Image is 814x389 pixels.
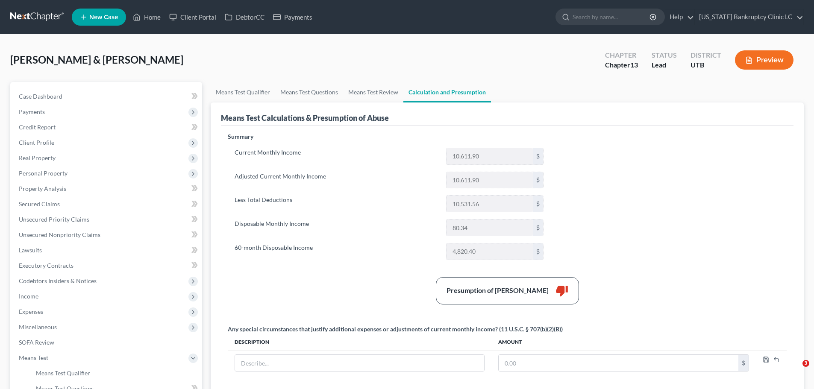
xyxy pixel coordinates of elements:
iframe: Intercom live chat [785,360,805,380]
a: Client Portal [165,9,220,25]
label: Adjusted Current Monthly Income [230,172,442,189]
a: Calculation and Presumption [403,82,491,102]
span: [PERSON_NAME] & [PERSON_NAME] [10,53,183,66]
a: Case Dashboard [12,89,202,104]
span: Case Dashboard [19,93,62,100]
input: 0.00 [499,355,738,371]
a: Unsecured Nonpriority Claims [12,227,202,243]
div: Presumption of [PERSON_NAME] [447,286,549,295]
label: Disposable Monthly Income [230,219,442,236]
span: Unsecured Nonpriority Claims [19,231,100,238]
span: 13 [630,61,638,69]
button: Preview [735,50,793,70]
span: Secured Claims [19,200,60,208]
span: Real Property [19,154,56,161]
label: 60-month Disposable Income [230,243,442,260]
div: Status [652,50,677,60]
i: thumb_down [555,284,568,297]
span: Means Test [19,354,48,361]
p: Summary [228,132,550,141]
div: District [691,50,721,60]
span: SOFA Review [19,339,54,346]
span: Personal Property [19,170,68,177]
a: SOFA Review [12,335,202,350]
a: Executory Contracts [12,258,202,273]
a: Means Test Review [343,82,403,102]
a: Means Test Qualifier [211,82,275,102]
span: Lawsuits [19,246,42,254]
span: Miscellaneous [19,323,57,331]
th: Description [228,333,491,351]
a: [US_STATE] Bankruptcy Clinic LC [695,9,803,25]
a: Payments [269,9,317,25]
div: $ [533,172,543,188]
span: Unsecured Priority Claims [19,216,89,223]
span: Executory Contracts [19,262,73,269]
a: Unsecured Priority Claims [12,212,202,227]
a: Home [129,9,165,25]
span: New Case [89,14,118,20]
span: Credit Report [19,123,56,131]
a: Means Test Questions [275,82,343,102]
span: Means Test Qualifier [36,369,90,377]
a: Secured Claims [12,196,202,212]
span: Payments [19,108,45,115]
label: Current Monthly Income [230,148,442,165]
div: Means Test Calculations & Presumption of Abuse [221,113,389,123]
div: $ [533,219,543,236]
a: Property Analysis [12,181,202,196]
a: Credit Report [12,120,202,135]
div: Lead [652,60,677,70]
th: Amount [491,333,756,351]
span: 3 [802,360,809,367]
a: Means Test Qualifier [29,366,202,381]
div: Any special circumstances that justify additional expenses or adjustments of current monthly inco... [228,325,563,333]
div: UTB [691,60,721,70]
input: Describe... [235,355,484,371]
div: Chapter [605,60,638,70]
label: Less Total Deductions [230,195,442,212]
div: $ [533,196,543,212]
a: Help [665,9,694,25]
input: 0.00 [447,172,533,188]
span: Codebtors Insiders & Notices [19,277,97,284]
input: 0.00 [447,243,533,260]
span: Expenses [19,308,43,315]
input: 0.00 [447,196,533,212]
input: Search by name... [573,9,651,25]
div: $ [533,148,543,164]
a: Lawsuits [12,243,202,258]
span: Income [19,292,38,300]
div: $ [533,243,543,260]
span: Client Profile [19,139,54,146]
div: $ [738,355,749,371]
input: 0.00 [447,148,533,164]
div: Chapter [605,50,638,60]
input: 0.00 [447,219,533,236]
span: Property Analysis [19,185,66,192]
a: DebtorCC [220,9,269,25]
